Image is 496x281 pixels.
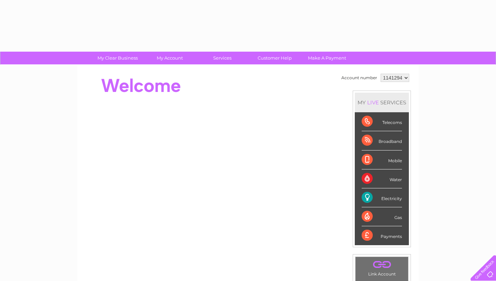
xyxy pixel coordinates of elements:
[362,112,402,131] div: Telecoms
[89,52,146,64] a: My Clear Business
[355,257,409,278] td: Link Account
[362,169,402,188] div: Water
[246,52,303,64] a: Customer Help
[142,52,198,64] a: My Account
[362,150,402,169] div: Mobile
[362,131,402,150] div: Broadband
[366,99,380,106] div: LIVE
[194,52,251,64] a: Services
[362,207,402,226] div: Gas
[357,259,406,271] a: .
[362,226,402,245] div: Payments
[340,72,379,84] td: Account number
[299,52,355,64] a: Make A Payment
[355,93,409,112] div: MY SERVICES
[362,188,402,207] div: Electricity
